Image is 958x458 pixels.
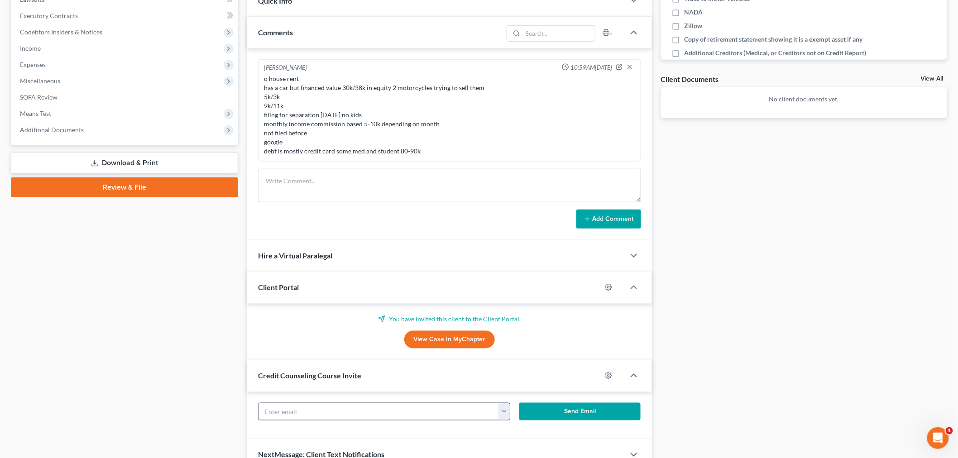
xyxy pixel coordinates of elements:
[259,403,499,420] input: Enter email
[685,35,863,44] span: Copy of retirement statement showing it is a exempt asset if any
[685,48,867,57] span: Additional Creditors (Medical, or Creditors not on Credit Report)
[20,28,102,36] span: Codebtors Insiders & Notices
[921,76,944,82] a: View All
[20,93,57,101] span: SOFA Review
[258,283,299,291] span: Client Portal
[571,63,613,72] span: 10:59AM[DATE]
[11,153,238,174] a: Download & Print
[258,28,293,37] span: Comments
[685,8,703,17] span: NADA
[927,427,949,449] iframe: Intercom live chat
[946,427,953,434] span: 4
[20,110,51,117] span: Means Test
[20,61,46,68] span: Expenses
[20,77,60,85] span: Miscellaneous
[20,126,84,134] span: Additional Documents
[258,251,332,260] span: Hire a Virtual Paralegal
[576,210,641,229] button: Add Comment
[523,26,595,41] input: Search...
[258,315,641,324] p: You have invited this client to the Client Portal.
[20,44,41,52] span: Income
[404,331,495,349] a: View Case in MyChapter
[258,371,361,380] span: Credit Counseling Course Invite
[13,89,238,105] a: SOFA Review
[685,21,703,30] span: Zillow
[13,8,238,24] a: Executory Contracts
[264,63,307,72] div: [PERSON_NAME]
[20,12,78,19] span: Executory Contracts
[661,74,719,84] div: Client Documents
[11,177,238,197] a: Review & File
[519,403,641,421] button: Send Email
[668,95,940,104] p: No client documents yet.
[264,74,635,156] div: o house rent has a car but financed value 30k/38k in equity 2 motorcycles trying to sell them 5k/...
